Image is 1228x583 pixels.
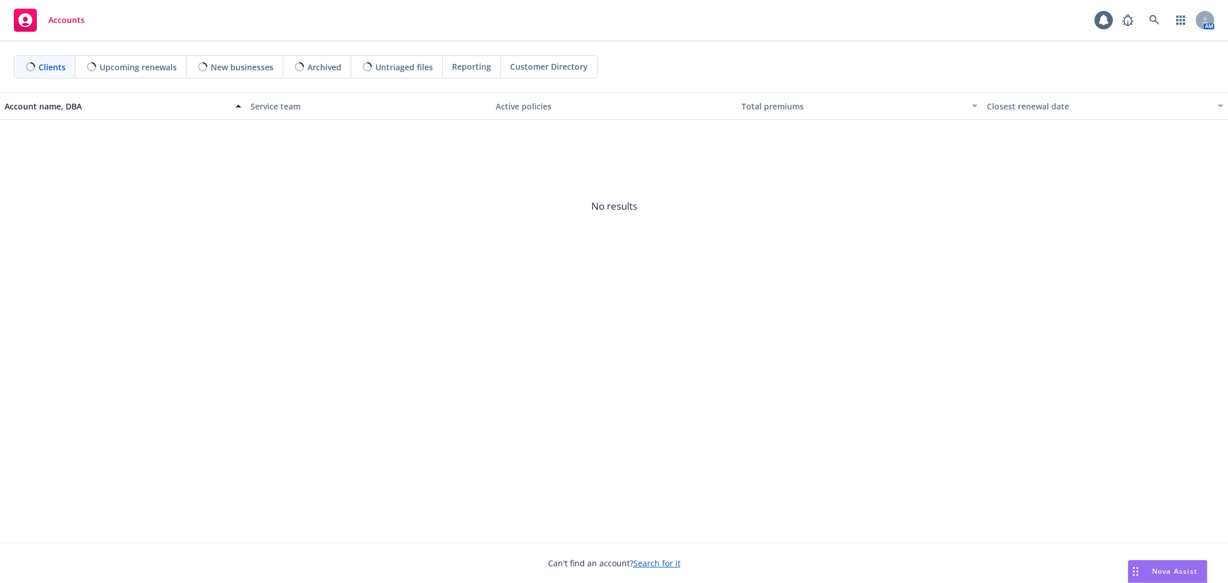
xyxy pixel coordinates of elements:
button: Service team [246,92,492,120]
button: Total premiums [737,92,983,120]
div: Closest renewal date [987,100,1211,112]
button: Nova Assist [1128,560,1207,583]
a: Switch app [1169,9,1192,32]
span: Can't find an account? [548,557,680,569]
span: New businesses [211,61,273,73]
span: Accounts [48,16,85,25]
button: Closest renewal date [982,92,1228,120]
a: Report a Bug [1116,9,1139,32]
span: Clients [39,61,66,73]
span: Archived [307,61,341,73]
div: Account name, DBA [5,100,229,112]
a: Search for it [633,558,680,569]
div: Service team [250,100,487,112]
a: Search [1143,9,1166,32]
span: Upcoming renewals [100,61,177,73]
button: Active policies [491,92,737,120]
a: Accounts [9,4,89,36]
span: Customer Directory [510,60,588,73]
span: Untriaged files [375,61,433,73]
div: Total premiums [742,100,965,112]
span: Nova Assist [1152,566,1197,576]
div: Active policies [496,100,732,112]
span: Reporting [452,60,491,73]
div: Drag to move [1128,561,1143,582]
